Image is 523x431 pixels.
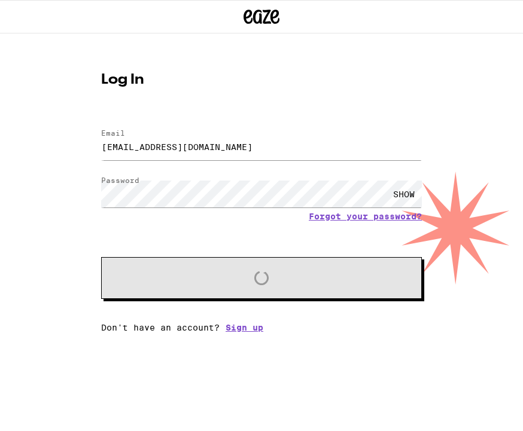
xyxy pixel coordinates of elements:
label: Password [101,176,139,184]
a: Sign up [226,323,263,332]
a: Forgot your password? [309,212,422,221]
h1: Log In [101,73,422,87]
div: Don't have an account? [101,323,422,332]
span: Hi. Need any help? [7,8,86,18]
input: Email [101,133,422,160]
label: Email [101,129,125,137]
div: SHOW [386,181,422,207]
